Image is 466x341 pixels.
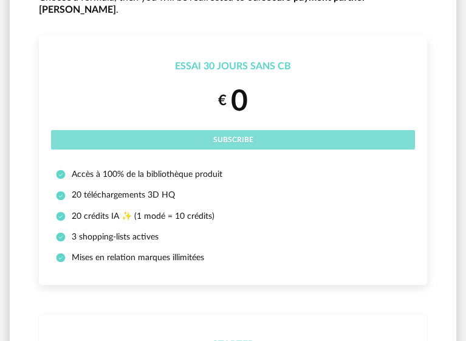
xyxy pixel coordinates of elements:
li: 3 shopping-lists actives [56,232,410,243]
span: 0 [231,87,248,116]
small: € [218,92,227,111]
li: Mises en relation marques illimitées [56,252,410,263]
li: 20 crédits IA ✨ (1 modé = 10 crédits) [56,211,410,222]
button: Subscribe [51,130,415,150]
li: 20 téléchargements 3D HQ [56,190,410,201]
li: Accès à 100% de la bibliothèque produit [56,169,410,180]
div: Essai 30 jours sans CB [51,60,415,73]
span: Subscribe [213,136,253,143]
